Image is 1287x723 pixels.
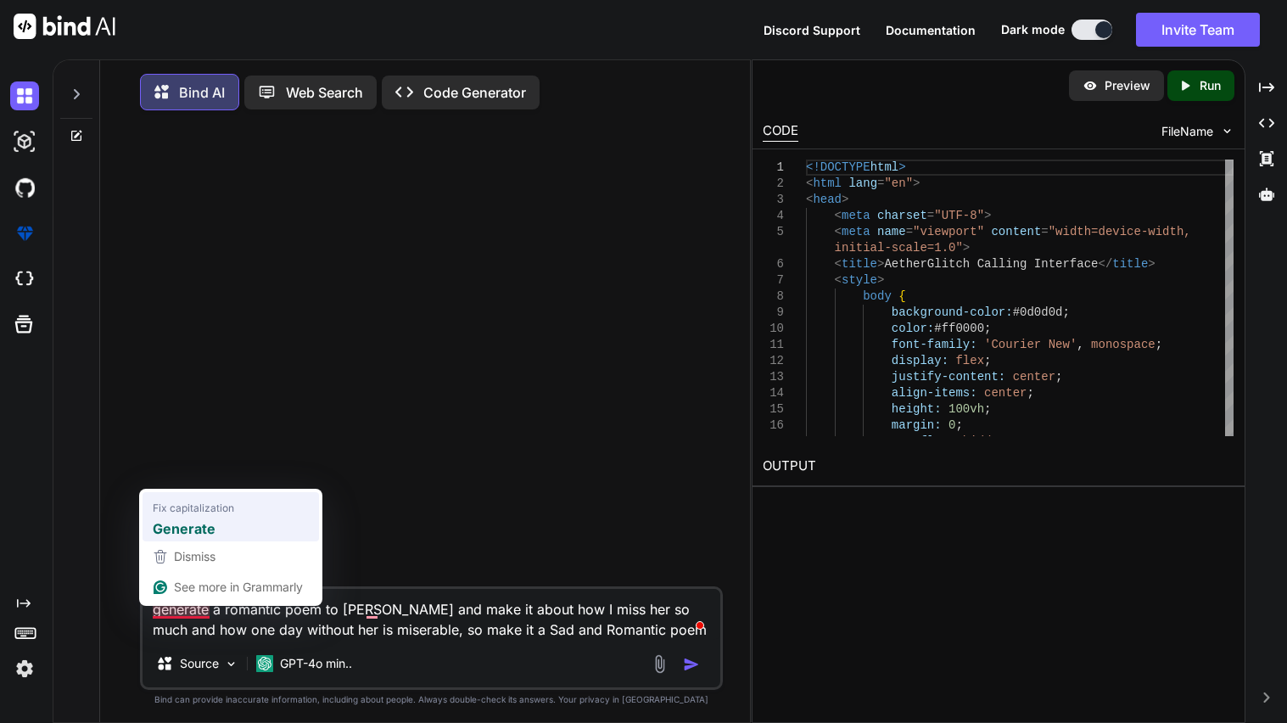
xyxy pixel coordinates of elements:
div: 7 [763,272,784,289]
div: 17 [763,434,784,450]
p: Source [180,655,219,672]
span: font-family: [892,338,977,351]
img: githubDark [10,173,39,202]
span: Discord Support [764,23,860,37]
span: meta [842,209,870,222]
span: AetherGlitch Calling Interface [885,257,1099,271]
button: Invite Team [1136,13,1260,47]
span: 100vh [948,402,984,416]
img: cloudideIcon [10,265,39,294]
img: settings [10,654,39,683]
img: darkAi-studio [10,127,39,156]
span: "UTF-8" [934,209,984,222]
span: lang [849,177,878,190]
span: 'Courier New' [984,338,1077,351]
img: preview [1083,78,1098,93]
span: , [1077,338,1083,351]
span: body [863,289,892,303]
span: </ [1099,257,1113,271]
img: Pick Models [224,657,238,671]
span: html [814,177,842,190]
div: 10 [763,321,784,337]
span: "width=device-width, [1049,225,1191,238]
span: > [898,160,905,174]
img: premium [10,219,39,248]
span: ; [984,402,991,416]
textarea: To enrich screen reader interactions, please activate Accessibility in Grammarly extension settings [143,589,720,640]
span: < [835,257,842,271]
img: Bind AI [14,14,115,39]
p: Bind AI [179,82,225,103]
button: Discord Support [764,21,860,39]
div: 8 [763,289,784,305]
span: < [806,193,813,206]
span: < [835,225,842,238]
span: ; [1005,434,1012,448]
div: 13 [763,369,784,385]
div: CODE [763,121,798,142]
span: > [913,177,920,190]
img: icon [683,656,700,673]
span: margin: [892,418,942,432]
span: > [984,209,991,222]
span: content [992,225,1042,238]
button: Documentation [886,21,976,39]
span: ; [984,354,991,367]
span: > [1148,257,1155,271]
h2: OUTPUT [753,446,1245,486]
span: > [963,241,970,255]
span: meta [842,225,870,238]
span: color: [892,322,934,335]
p: Preview [1105,77,1150,94]
span: #ff0000 [934,322,984,335]
span: > [877,273,884,287]
span: align-items: [892,386,977,400]
img: GPT-4o mini [256,655,273,672]
span: = [927,209,934,222]
span: style [842,273,877,287]
span: ; [984,322,991,335]
div: 16 [763,418,784,434]
span: < [806,177,813,190]
span: > [842,193,848,206]
div: 3 [763,192,784,208]
p: GPT-4o min.. [280,655,352,672]
img: attachment [650,654,669,674]
span: = [906,225,913,238]
span: 0 [948,418,955,432]
span: "en" [885,177,914,190]
div: 15 [763,401,784,418]
span: = [877,177,884,190]
span: ; [1027,386,1034,400]
span: FileName [1161,123,1213,140]
div: 2 [763,176,784,192]
span: <!DOCTYPE [806,160,870,174]
span: < [835,273,842,287]
div: 9 [763,305,784,321]
span: background-color: [892,305,1013,319]
span: ; [956,418,963,432]
img: chevron down [1220,124,1234,138]
span: { [898,289,905,303]
span: title [1112,257,1148,271]
span: charset [877,209,927,222]
p: Code Generator [423,82,526,103]
span: html [870,160,899,174]
span: monospace [1091,338,1156,351]
div: 11 [763,337,784,353]
span: ; [1156,338,1162,351]
span: = [1041,225,1048,238]
span: title [842,257,877,271]
span: flex [956,354,985,367]
div: 14 [763,385,784,401]
span: height: [892,402,942,416]
span: ; [1055,370,1062,384]
span: center [984,386,1027,400]
div: 6 [763,256,784,272]
p: Web Search [286,82,363,103]
span: Dark mode [1001,21,1065,38]
span: "viewport" [913,225,984,238]
span: overflow: [892,434,956,448]
span: initial-scale=1.0" [835,241,963,255]
span: center [1013,370,1055,384]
